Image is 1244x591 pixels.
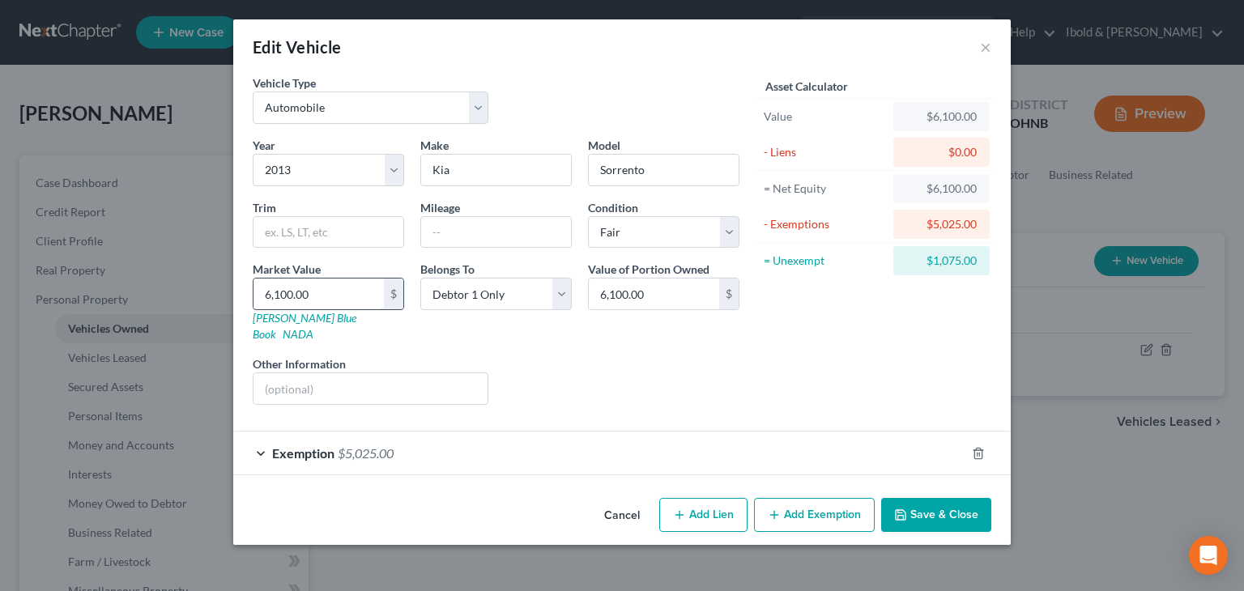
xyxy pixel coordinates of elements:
button: Save & Close [881,498,991,532]
div: Open Intercom Messenger [1189,536,1228,575]
div: = Net Equity [764,181,886,197]
label: Mileage [420,199,460,216]
div: $0.00 [906,144,977,160]
div: $ [719,278,739,309]
div: - Liens [764,144,886,160]
a: [PERSON_NAME] Blue Book [253,311,356,341]
label: Trim [253,199,276,216]
div: $6,100.00 [906,181,977,197]
button: Cancel [591,500,653,532]
div: Edit Vehicle [253,36,342,58]
span: $5,025.00 [338,445,394,461]
input: 0.00 [253,278,384,309]
input: -- [421,217,571,248]
button: Add Exemption [754,498,875,532]
div: - Exemptions [764,216,886,232]
input: ex. LS, LT, etc [253,217,403,248]
input: ex. Nissan [421,155,571,185]
div: $1,075.00 [906,253,977,269]
label: Asset Calculator [765,78,848,95]
div: $6,100.00 [906,108,977,125]
input: ex. Altima [589,155,739,185]
label: Market Value [253,261,321,278]
div: $ [384,278,403,309]
input: (optional) [253,373,488,404]
label: Value of Portion Owned [588,261,709,278]
label: Vehicle Type [253,74,316,91]
input: 0.00 [589,278,719,309]
button: × [980,37,991,57]
span: Exemption [272,445,334,461]
div: = Unexempt [764,253,886,269]
label: Model [588,137,620,154]
label: Condition [588,199,638,216]
div: $5,025.00 [906,216,977,232]
button: Add Lien [659,498,748,532]
a: NADA [283,327,313,341]
span: Belongs To [420,262,475,276]
div: Value [764,108,886,125]
label: Year [253,137,275,154]
label: Other Information [253,355,346,372]
span: Make [420,138,449,152]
